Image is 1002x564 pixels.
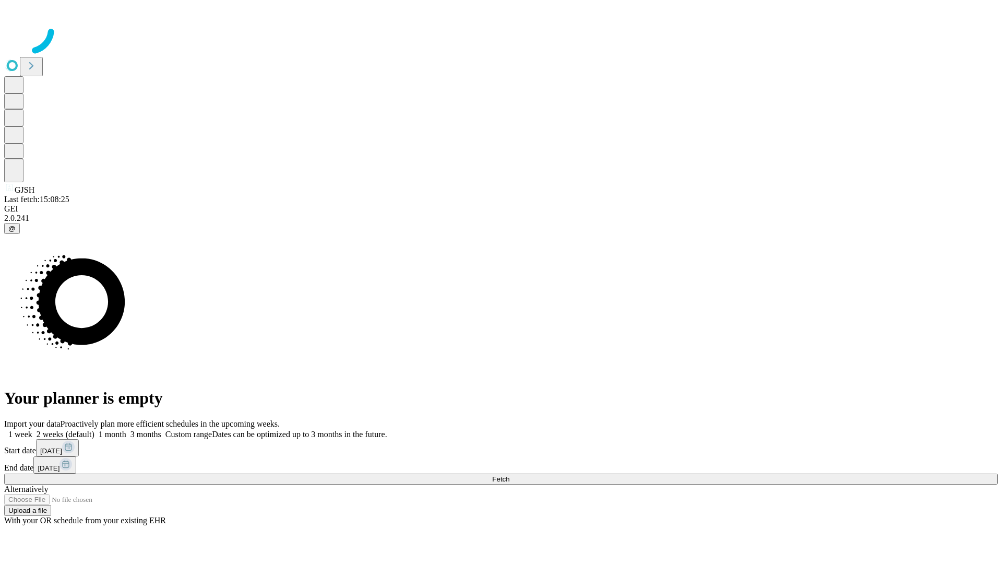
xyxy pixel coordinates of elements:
[4,439,998,456] div: Start date
[37,430,94,439] span: 2 weeks (default)
[36,439,79,456] button: [DATE]
[492,475,509,483] span: Fetch
[38,464,59,472] span: [DATE]
[130,430,161,439] span: 3 months
[33,456,76,474] button: [DATE]
[4,223,20,234] button: @
[4,474,998,485] button: Fetch
[4,204,998,214] div: GEI
[4,195,69,204] span: Last fetch: 15:08:25
[4,419,61,428] span: Import your data
[8,430,32,439] span: 1 week
[4,516,166,525] span: With your OR schedule from your existing EHR
[4,214,998,223] div: 2.0.241
[4,456,998,474] div: End date
[15,185,34,194] span: GJSH
[4,485,48,494] span: Alternatively
[61,419,280,428] span: Proactively plan more efficient schedules in the upcoming weeks.
[212,430,387,439] span: Dates can be optimized up to 3 months in the future.
[165,430,212,439] span: Custom range
[4,389,998,408] h1: Your planner is empty
[4,505,51,516] button: Upload a file
[8,225,16,232] span: @
[40,447,62,455] span: [DATE]
[99,430,126,439] span: 1 month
